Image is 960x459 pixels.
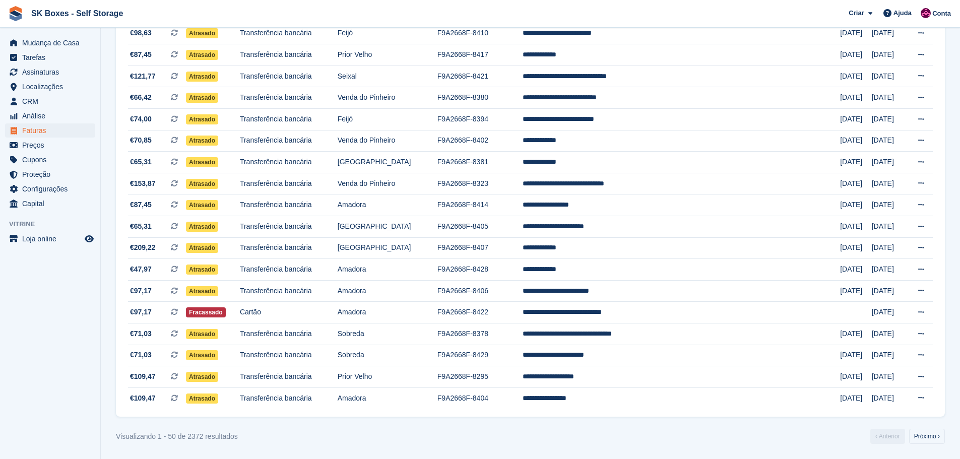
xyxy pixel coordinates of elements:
a: SK Boxes - Self Storage [27,5,127,22]
td: [DATE] [840,323,872,345]
a: menu [5,109,95,123]
td: Venda do Pinheiro [338,130,437,152]
td: [GEOGRAPHIC_DATA] [338,237,437,259]
a: menu [5,232,95,246]
td: F9A2668F-8421 [437,65,523,87]
a: menu [5,167,95,181]
span: Atrasado [186,157,218,167]
td: [DATE] [840,366,872,388]
span: €109,47 [130,393,156,404]
span: Atrasado [186,394,218,404]
td: [GEOGRAPHIC_DATA] [338,216,437,238]
span: Capital [22,196,83,211]
td: [DATE] [872,345,904,366]
td: [DATE] [840,194,872,216]
td: Seixal [338,65,437,87]
td: [DATE] [840,23,872,44]
span: €66,42 [130,92,152,103]
td: Amadora [338,194,437,216]
td: F9A2668F-8394 [437,109,523,130]
a: menu [5,80,95,94]
td: [DATE] [840,237,872,259]
td: Transferência bancária [240,152,338,173]
a: Próximo [909,429,945,444]
td: [DATE] [872,366,904,388]
a: menu [5,123,95,138]
td: F9A2668F-8414 [437,194,523,216]
span: Atrasado [186,50,218,60]
td: Transferência bancária [240,23,338,44]
td: [DATE] [840,259,872,281]
span: Atrasado [186,179,218,189]
td: F9A2668F-8406 [437,280,523,302]
td: Cartão [240,302,338,323]
span: €87,45 [130,49,152,60]
td: Prior Velho [338,44,437,66]
td: F9A2668F-8407 [437,237,523,259]
td: F9A2668F-8429 [437,345,523,366]
td: Transferência bancária [240,216,338,238]
a: menu [5,50,95,64]
td: [DATE] [840,345,872,366]
td: F9A2668F-8402 [437,130,523,152]
td: F9A2668F-8295 [437,366,523,388]
a: Loja de pré-visualização [83,233,95,245]
td: [DATE] [872,87,904,109]
td: F9A2668F-8404 [437,387,523,409]
td: Transferência bancária [240,366,338,388]
td: [DATE] [840,280,872,302]
a: menu [5,196,95,211]
span: Cupons [22,153,83,167]
span: €97,17 [130,307,152,317]
span: CRM [22,94,83,108]
img: stora-icon-8386f47178a22dfd0bd8f6a31ec36ba5ce8667c1dd55bd0f319d3a0aa187defe.svg [8,6,23,21]
span: €65,31 [130,221,152,232]
td: Feijó [338,109,437,130]
td: Transferência bancária [240,109,338,130]
td: F9A2668F-8381 [437,152,523,173]
td: Transferência bancária [240,44,338,66]
td: Transferência bancária [240,387,338,409]
td: Transferência bancária [240,173,338,194]
td: Transferência bancária [240,194,338,216]
span: Atrasado [186,350,218,360]
span: Atrasado [186,93,218,103]
td: Venda do Pinheiro [338,87,437,109]
td: [DATE] [840,173,872,194]
a: menu [5,153,95,167]
span: Criar [849,8,864,18]
td: [DATE] [872,216,904,238]
span: Proteção [22,167,83,181]
span: Atrasado [186,114,218,124]
td: Transferência bancária [240,259,338,281]
td: F9A2668F-8405 [437,216,523,238]
td: [DATE] [840,109,872,130]
td: [DATE] [872,323,904,345]
span: Atrasado [186,372,218,382]
a: Anterior [870,429,905,444]
span: Localizações [22,80,83,94]
td: [DATE] [872,237,904,259]
span: Conta [932,9,951,19]
span: €109,47 [130,371,156,382]
span: Atrasado [186,28,218,38]
span: Atrasado [186,286,218,296]
td: [DATE] [840,65,872,87]
span: Tarefas [22,50,83,64]
td: F9A2668F-8410 [437,23,523,44]
td: [DATE] [872,130,904,152]
td: Feijó [338,23,437,44]
span: Vitrine [9,219,100,229]
td: [DATE] [840,152,872,173]
span: €121,77 [130,71,156,82]
span: €71,03 [130,329,152,339]
td: Transferência bancária [240,237,338,259]
a: menu [5,65,95,79]
span: €70,85 [130,135,152,146]
span: Atrasado [186,222,218,232]
span: €153,87 [130,178,156,189]
a: menu [5,138,95,152]
span: Fracassado [186,307,226,317]
td: [DATE] [872,44,904,66]
span: Loja online [22,232,83,246]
